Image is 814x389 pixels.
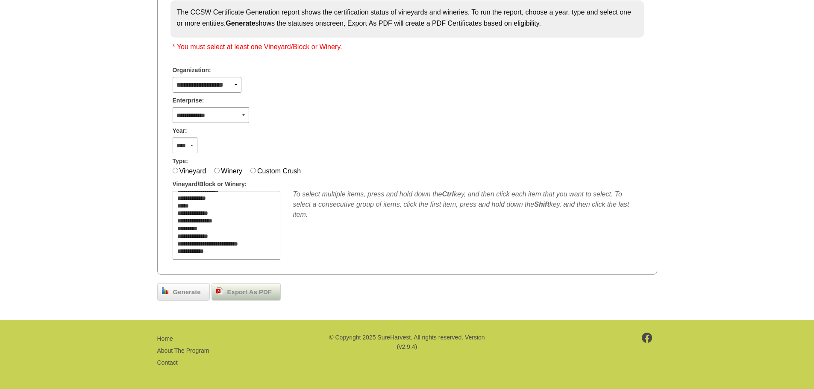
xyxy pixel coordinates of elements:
label: Winery [221,167,242,175]
b: Shift [534,201,550,208]
p: © Copyright 2025 SureHarvest. All rights reserved. Version (v2.9.4) [328,333,486,352]
p: The CCSW Certificate Generation report shows the certification status of vineyards and wineries. ... [177,7,638,29]
a: Generate [157,283,210,301]
span: Export As PDF [223,287,276,297]
span: Type: [173,157,188,166]
img: chart_bar.png [162,287,169,294]
span: Generate [169,287,205,297]
a: Export As PDF [212,283,281,301]
div: To select multiple items, press and hold down the key, and then click each item that you want to ... [293,189,642,220]
a: Contact [157,359,178,366]
span: Vineyard/Block or Winery: [173,180,247,189]
label: Custom Crush [257,167,301,175]
span: * You must select at least one Vineyard/Block or Winery. [173,43,342,50]
strong: Generate [226,20,255,27]
b: Ctrl [442,190,454,198]
img: doc_pdf.png [216,287,223,294]
span: Organization: [173,66,211,75]
img: footer-facebook.png [642,333,652,343]
a: About The Program [157,347,209,354]
span: Year: [173,126,187,135]
a: Home [157,335,173,342]
span: Enterprise: [173,96,204,105]
label: Vineyard [179,167,206,175]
